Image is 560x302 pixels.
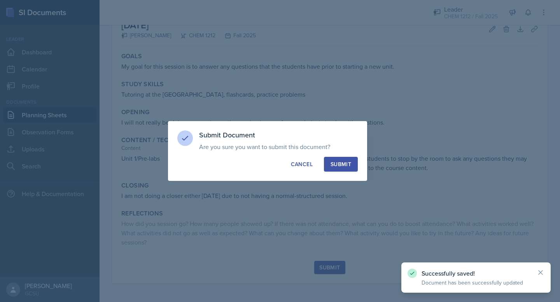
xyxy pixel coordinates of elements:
p: Successfully saved! [422,269,530,277]
button: Cancel [284,157,319,172]
p: Document has been successfully updated [422,279,530,286]
div: Submit [331,160,351,168]
h3: Submit Document [199,130,358,140]
p: Are you sure you want to submit this document? [199,143,358,151]
div: Cancel [291,160,313,168]
button: Submit [324,157,358,172]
